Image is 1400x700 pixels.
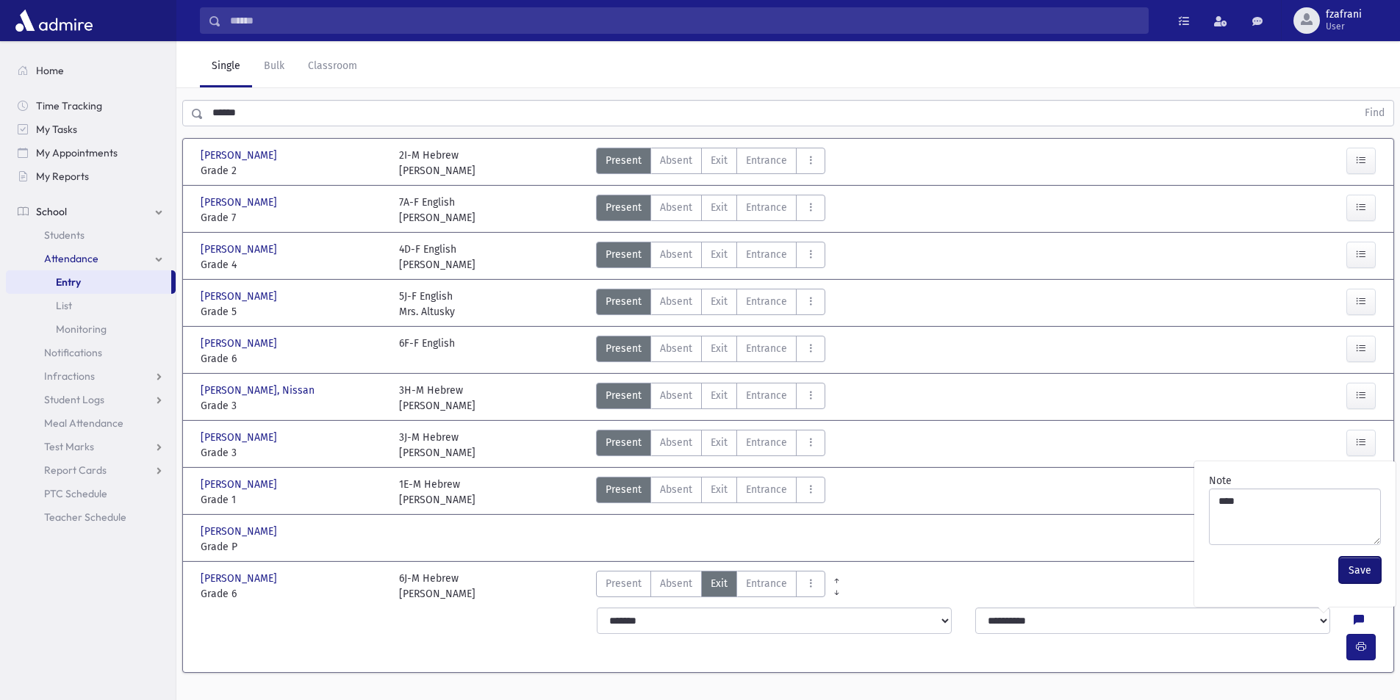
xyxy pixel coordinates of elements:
span: Notifications [44,346,102,359]
span: Exit [711,200,728,215]
div: AttTypes [596,571,825,602]
span: Entry [56,275,81,289]
span: [PERSON_NAME] [201,148,280,163]
div: 6F-F English [399,336,455,367]
span: Present [606,435,642,450]
div: 2I-M Hebrew [PERSON_NAME] [399,148,475,178]
span: Grade 6 [201,586,384,602]
span: Teacher Schedule [44,510,126,524]
span: Report Cards [44,463,107,477]
span: Attendance [44,252,98,265]
a: My Appointments [6,141,176,165]
span: School [36,205,67,218]
span: Present [606,482,642,497]
span: Time Tracking [36,99,102,112]
a: Bulk [252,46,296,87]
span: Entrance [746,200,787,215]
span: Grade 7 [201,210,384,225]
span: [PERSON_NAME] [201,289,280,304]
a: Notifications [6,341,176,364]
span: Grade 6 [201,351,384,367]
span: List [56,299,72,312]
span: Present [606,200,642,215]
a: Single [200,46,252,87]
span: Test Marks [44,440,94,453]
span: My Appointments [36,146,118,159]
div: AttTypes [596,430,825,461]
span: Exit [711,247,728,262]
div: 3J-M Hebrew [PERSON_NAME] [399,430,475,461]
span: Meal Attendance [44,416,123,430]
span: Grade 4 [201,257,384,273]
span: Grade 5 [201,304,384,320]
div: AttTypes [596,242,825,273]
a: Students [6,223,176,247]
div: AttTypes [596,148,825,178]
span: [PERSON_NAME] [201,477,280,492]
a: Attendance [6,247,176,270]
span: Monitoring [56,322,107,336]
span: Entrance [746,482,787,497]
span: Grade 2 [201,163,384,178]
div: 6J-M Hebrew [PERSON_NAME] [399,571,475,602]
span: [PERSON_NAME] [201,336,280,351]
div: 7A-F English [PERSON_NAME] [399,195,475,225]
span: Absent [660,247,692,262]
span: Entrance [746,435,787,450]
span: [PERSON_NAME] [201,524,280,539]
span: My Reports [36,170,89,183]
a: Time Tracking [6,94,176,118]
button: Find [1356,101,1393,126]
a: Teacher Schedule [6,505,176,529]
a: Infractions [6,364,176,388]
a: Entry [6,270,171,294]
span: Present [606,341,642,356]
div: AttTypes [596,289,825,320]
input: Search [221,7,1148,34]
a: Student Logs [6,388,176,411]
a: My Reports [6,165,176,188]
span: Grade 1 [201,492,384,508]
span: fzafrani [1326,9,1362,21]
div: AttTypes [596,383,825,414]
span: Grade 3 [201,445,384,461]
span: Present [606,153,642,168]
button: Save [1339,557,1381,583]
div: 4D-F English [PERSON_NAME] [399,242,475,273]
span: Absent [660,482,692,497]
span: Exit [711,341,728,356]
span: Infractions [44,369,95,383]
a: School [6,200,176,223]
span: Present [606,576,642,591]
a: Home [6,59,176,82]
span: Entrance [746,388,787,403]
span: My Tasks [36,123,77,136]
span: Exit [711,435,728,450]
span: [PERSON_NAME] [201,242,280,257]
div: AttTypes [596,336,825,367]
span: Absent [660,435,692,450]
div: AttTypes [596,195,825,225]
span: Entrance [746,576,787,591]
span: Present [606,388,642,403]
span: Absent [660,200,692,215]
span: Exit [711,388,728,403]
span: Grade 3 [201,398,384,414]
div: 1E-M Hebrew [PERSON_NAME] [399,477,475,508]
span: Students [44,228,85,242]
span: [PERSON_NAME] [201,430,280,445]
span: Entrance [746,341,787,356]
span: Absent [660,388,692,403]
div: 3H-M Hebrew [PERSON_NAME] [399,383,475,414]
span: Exit [711,482,728,497]
a: Monitoring [6,317,176,341]
a: Classroom [296,46,369,87]
span: Exit [711,294,728,309]
span: Present [606,294,642,309]
span: Entrance [746,294,787,309]
span: Absent [660,153,692,168]
span: [PERSON_NAME] [201,571,280,586]
span: Present [606,247,642,262]
span: Exit [711,153,728,168]
span: Home [36,64,64,77]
